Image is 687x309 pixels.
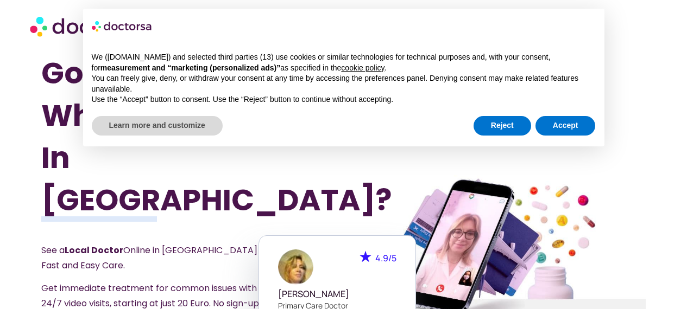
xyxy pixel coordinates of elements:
span: See a Online in [GEOGRAPHIC_DATA] – Fast and Easy Care. [41,244,265,272]
span: 4.9/5 [375,252,396,264]
h5: [PERSON_NAME] [278,289,396,299]
a: cookie policy [341,63,384,72]
h1: Got Sick While Traveling In [GEOGRAPHIC_DATA]? [41,52,298,221]
strong: measurement and “marketing (personalized ads)” [100,63,280,72]
button: Reject [474,116,531,136]
button: Accept [535,116,596,136]
p: You can freely give, deny, or withdraw your consent at any time by accessing the preferences pane... [92,73,596,94]
button: Learn more and customize [92,116,223,136]
strong: Local Doctor [65,244,123,256]
p: We ([DOMAIN_NAME]) and selected third parties (13) use cookies or similar technologies for techni... [92,52,596,73]
img: logo [92,17,153,35]
p: Use the “Accept” button to consent. Use the “Reject” button to continue without accepting. [92,94,596,105]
